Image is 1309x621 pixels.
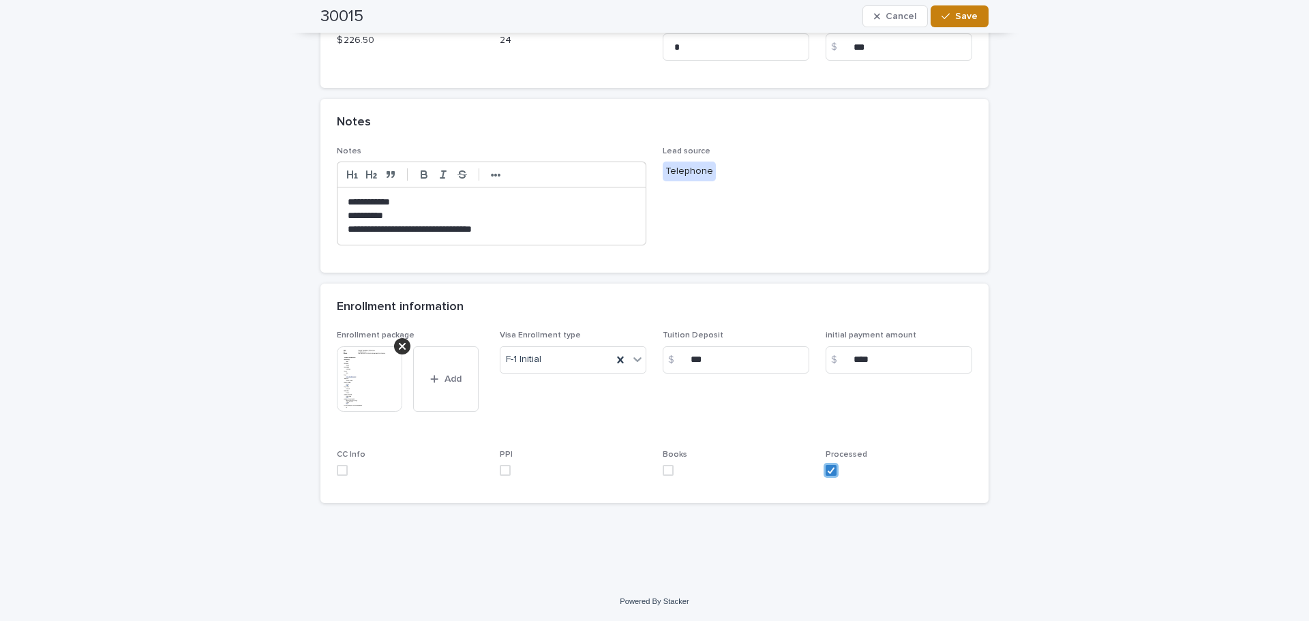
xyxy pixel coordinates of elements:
[931,5,989,27] button: Save
[826,451,867,459] span: Processed
[445,374,462,384] span: Add
[337,33,483,48] p: $ 226.50
[337,451,365,459] span: CC Info
[337,115,371,130] h2: Notes
[826,33,853,61] div: $
[663,147,710,155] span: Lead source
[620,597,689,605] a: Powered By Stacker
[320,7,363,27] h2: 30015
[826,331,916,339] span: initial payment amount
[663,331,723,339] span: Tuition Deposit
[500,331,581,339] span: Visa Enrollment type
[337,147,361,155] span: Notes
[826,346,853,374] div: $
[955,12,978,21] span: Save
[500,33,646,48] p: 24
[506,352,541,367] span: F-1 Initial
[886,12,916,21] span: Cancel
[663,451,687,459] span: Books
[862,5,928,27] button: Cancel
[491,170,501,181] strong: •••
[486,166,505,183] button: •••
[413,346,479,412] button: Add
[337,300,464,315] h2: Enrollment information
[663,162,716,181] div: Telephone
[337,331,415,339] span: Enrollment package
[663,346,690,374] div: $
[500,451,513,459] span: PPI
